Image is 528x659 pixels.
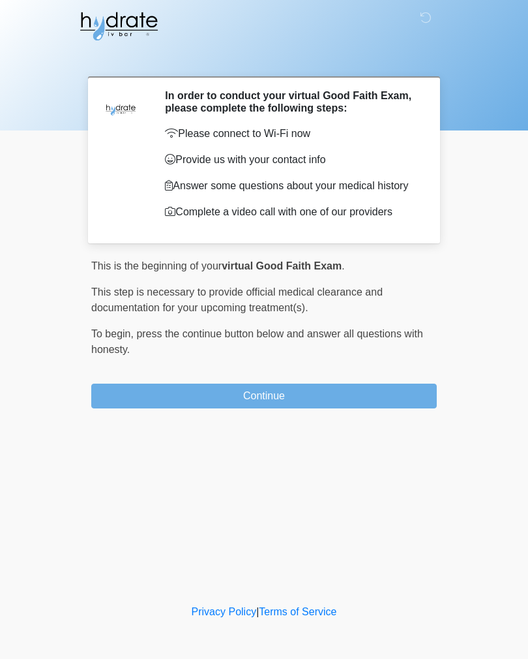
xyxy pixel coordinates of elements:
[165,178,417,194] p: Answer some questions about your medical history
[256,606,259,617] a: |
[101,89,140,129] img: Agent Avatar
[91,328,423,355] span: press the continue button below and answer all questions with honesty.
[259,606,336,617] a: Terms of Service
[91,260,222,271] span: This is the beginning of your
[222,260,342,271] strong: virtual Good Faith Exam
[165,126,417,142] p: Please connect to Wi-Fi now
[165,152,417,168] p: Provide us with your contact info
[81,47,447,71] h1: ‎ ‎ ‎
[165,89,417,114] h2: In order to conduct your virtual Good Faith Exam, please complete the following steps:
[91,328,136,339] span: To begin,
[165,204,417,220] p: Complete a video call with one of our providers
[78,10,159,42] img: Hydrate IV Bar - Fort Collins Logo
[342,260,344,271] span: .
[192,606,257,617] a: Privacy Policy
[91,384,437,408] button: Continue
[91,286,383,313] span: This step is necessary to provide official medical clearance and documentation for your upcoming ...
